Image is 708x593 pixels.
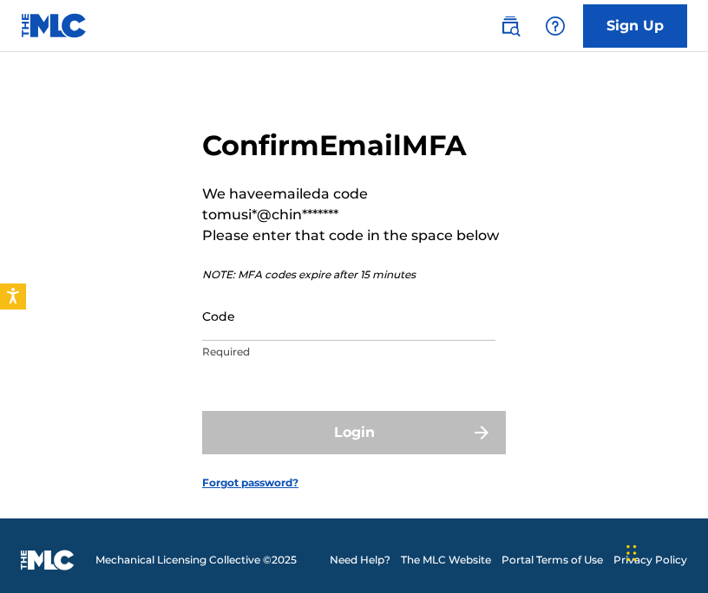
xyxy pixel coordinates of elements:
[401,552,491,568] a: The MLC Website
[95,552,297,568] span: Mechanical Licensing Collective © 2025
[545,16,566,36] img: help
[500,16,521,36] img: search
[613,552,687,568] a: Privacy Policy
[202,128,506,163] h2: Confirm Email MFA
[202,225,506,246] p: Please enter that code in the space below
[626,527,637,579] div: Drag
[202,184,506,225] p: We have emailed a code to musi*@chin*******
[21,13,88,38] img: MLC Logo
[501,552,603,568] a: Portal Terms of Use
[538,9,573,43] div: Help
[202,267,506,283] p: NOTE: MFA codes expire after 15 minutes
[202,475,298,491] a: Forgot password?
[621,510,708,593] iframe: Chat Widget
[493,9,528,43] a: Public Search
[202,344,495,360] p: Required
[21,550,75,570] img: logo
[330,552,390,568] a: Need Help?
[583,4,687,48] a: Sign Up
